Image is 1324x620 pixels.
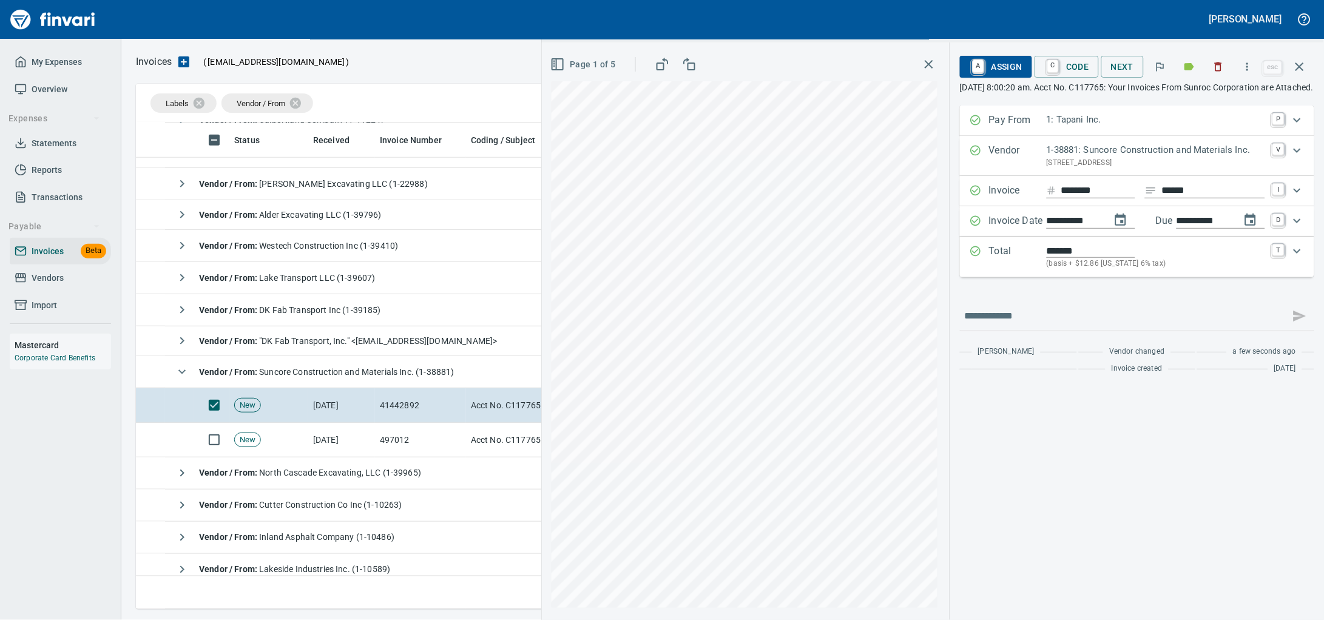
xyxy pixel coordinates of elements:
[1044,56,1089,77] span: Code
[166,99,189,108] span: Labels
[10,265,111,292] a: Vendors
[196,56,350,68] p: ( )
[1147,53,1174,80] button: Flag
[1272,244,1285,256] a: T
[380,133,458,147] span: Invoice Number
[234,133,260,147] span: Status
[471,133,535,147] span: Coding / Subject
[471,133,551,147] span: Coding / Subject
[308,423,375,457] td: [DATE]
[10,157,111,184] a: Reports
[136,55,172,69] p: Invoices
[10,292,111,319] a: Import
[989,183,1047,199] p: Invoice
[199,367,259,377] strong: Vendor / From :
[1106,206,1135,235] button: change date
[199,179,259,189] strong: Vendor / From :
[10,49,111,76] a: My Expenses
[1261,52,1314,81] span: Close invoice
[1047,258,1265,270] p: (basis + $12.86 [US_STATE] 6% tax)
[235,434,260,446] span: New
[1047,157,1265,169] p: [STREET_ADDRESS]
[1236,206,1265,235] button: change due date
[553,57,615,72] span: Page 1 of 5
[150,93,217,113] div: Labels
[1272,183,1285,195] a: I
[1047,59,1059,73] a: C
[237,99,285,108] span: Vendor / From
[206,56,346,68] span: [EMAIL_ADDRESS][DOMAIN_NAME]
[7,5,98,34] img: Finvari
[989,244,1047,270] p: Total
[1035,56,1099,78] button: CCode
[199,273,259,283] strong: Vendor / From :
[548,53,620,76] button: Page 1 of 5
[221,93,313,113] div: Vendor / From
[1111,59,1134,75] span: Next
[199,468,259,478] strong: Vendor / From :
[10,130,111,157] a: Statements
[1047,113,1265,127] p: 1: Tapani Inc.
[973,59,984,73] a: A
[1272,113,1285,125] a: P
[10,184,111,211] a: Transactions
[136,55,172,69] nav: breadcrumb
[978,346,1035,358] span: [PERSON_NAME]
[308,388,375,423] td: [DATE]
[989,113,1047,129] p: Pay From
[199,210,259,220] strong: Vendor / From :
[199,533,259,542] strong: Vendor / From :
[1047,143,1265,157] p: 1-38881: Suncore Construction and Materials Inc.
[199,500,259,510] strong: Vendor / From :
[1101,56,1144,78] button: Next
[32,136,76,151] span: Statements
[10,76,111,103] a: Overview
[1145,184,1157,197] svg: Invoice description
[199,468,421,478] span: North Cascade Excavating, LLC (1-39965)
[15,354,95,362] a: Corporate Card Benefits
[8,111,100,126] span: Expenses
[970,56,1022,77] span: Assign
[1112,363,1163,375] span: Invoice created
[199,565,259,575] strong: Vendor / From :
[199,305,259,315] strong: Vendor / From :
[172,55,196,69] button: Upload an Invoice
[199,336,498,346] span: "DK Fab Transport, Inc." <[EMAIL_ADDRESS][DOMAIN_NAME]>
[81,244,106,258] span: Beta
[1206,10,1285,29] button: [PERSON_NAME]
[199,336,259,346] strong: Vendor / From :
[960,106,1314,136] div: Expand
[1264,61,1282,74] a: esc
[15,339,111,352] h6: Mastercard
[960,56,1032,78] button: AAssign
[960,206,1314,237] div: Expand
[4,215,105,238] button: Payable
[199,565,390,575] span: Lakeside Industries Inc. (1-10589)
[466,388,709,423] td: Acct No. C117765: Your Invoices From Sunroc Corporation are Attached
[32,244,64,259] span: Invoices
[375,388,466,423] td: 41442892
[1274,363,1296,375] span: [DATE]
[32,82,67,97] span: Overview
[960,176,1314,206] div: Expand
[32,55,82,70] span: My Expenses
[199,210,382,220] span: Alder Excavating LLC (1-39796)
[1205,53,1232,80] button: Discard
[960,237,1314,277] div: Expand
[199,533,394,542] span: Inland Asphalt Company (1-10486)
[375,423,466,457] td: 497012
[235,400,260,411] span: New
[8,219,100,234] span: Payable
[989,214,1047,229] p: Invoice Date
[199,273,375,283] span: Lake Transport LLC (1-39607)
[1176,53,1203,80] button: Labels
[199,179,428,189] span: [PERSON_NAME] Excavating LLC (1-22988)
[199,241,259,251] strong: Vendor / From :
[1272,214,1285,226] a: D
[1109,346,1164,358] span: Vendor changed
[32,298,57,313] span: Import
[199,241,398,251] span: Westech Construction Inc (1-39410)
[989,143,1047,169] p: Vendor
[32,271,64,286] span: Vendors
